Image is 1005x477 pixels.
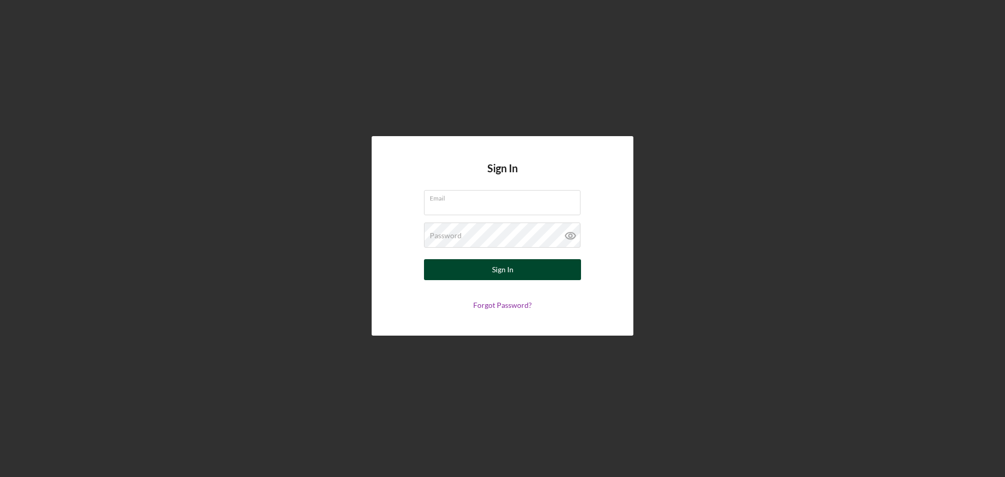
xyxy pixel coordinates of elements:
[424,259,581,280] button: Sign In
[430,231,462,240] label: Password
[430,191,580,202] label: Email
[473,301,532,309] a: Forgot Password?
[492,259,513,280] div: Sign In
[487,162,518,190] h4: Sign In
